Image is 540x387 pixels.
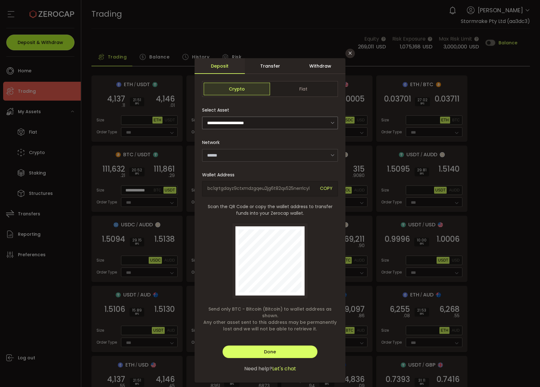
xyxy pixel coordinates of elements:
button: Close [345,49,355,58]
span: Scan the QR Code or copy the wallet address to transfer funds into your Zerocap wallet. [202,203,338,217]
span: Done [264,349,276,355]
iframe: Chat Widget [465,319,540,387]
label: Wallet Address [202,172,238,178]
span: Send only BTC - Bitcoin (Bitcoin) to wallet address as shown. [202,306,338,319]
span: Need help? [244,365,272,373]
span: Let's chat [272,365,296,373]
div: Withdraw [295,58,345,74]
div: Transfer [245,58,295,74]
button: Done [223,346,317,358]
span: bc1qrtgdayz9ctxmdzgqeu2jg6t82qx525nerrlcyl [207,185,315,192]
span: Any other asset sent to this address may be permanently lost and we will not be able to retrieve it. [202,319,338,332]
span: Fiat [270,83,336,95]
span: Crypto [204,83,270,95]
span: COPY [320,185,333,192]
div: dialog [195,58,345,383]
label: Network [202,139,223,146]
div: Deposit [195,58,245,74]
label: Select Asset [202,107,233,113]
